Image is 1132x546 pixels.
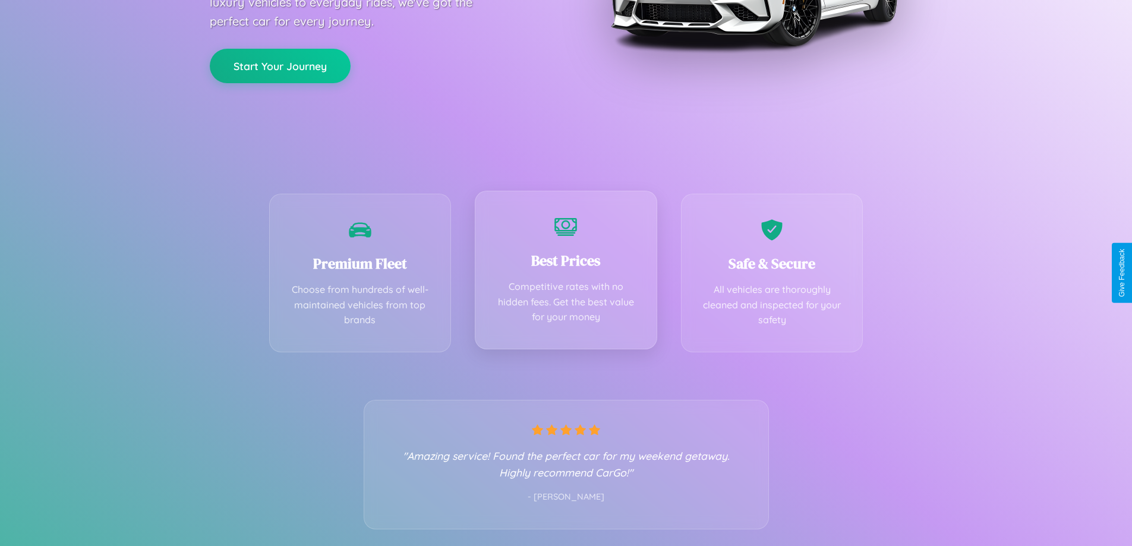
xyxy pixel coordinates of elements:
p: - [PERSON_NAME] [388,490,745,505]
h3: Safe & Secure [699,254,845,273]
button: Start Your Journey [210,49,351,83]
p: Competitive rates with no hidden fees. Get the best value for your money [493,279,639,325]
h3: Best Prices [493,251,639,270]
h3: Premium Fleet [288,254,433,273]
div: Give Feedback [1118,249,1126,297]
p: Choose from hundreds of well-maintained vehicles from top brands [288,282,433,328]
p: All vehicles are thoroughly cleaned and inspected for your safety [699,282,845,328]
p: "Amazing service! Found the perfect car for my weekend getaway. Highly recommend CarGo!" [388,447,745,481]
